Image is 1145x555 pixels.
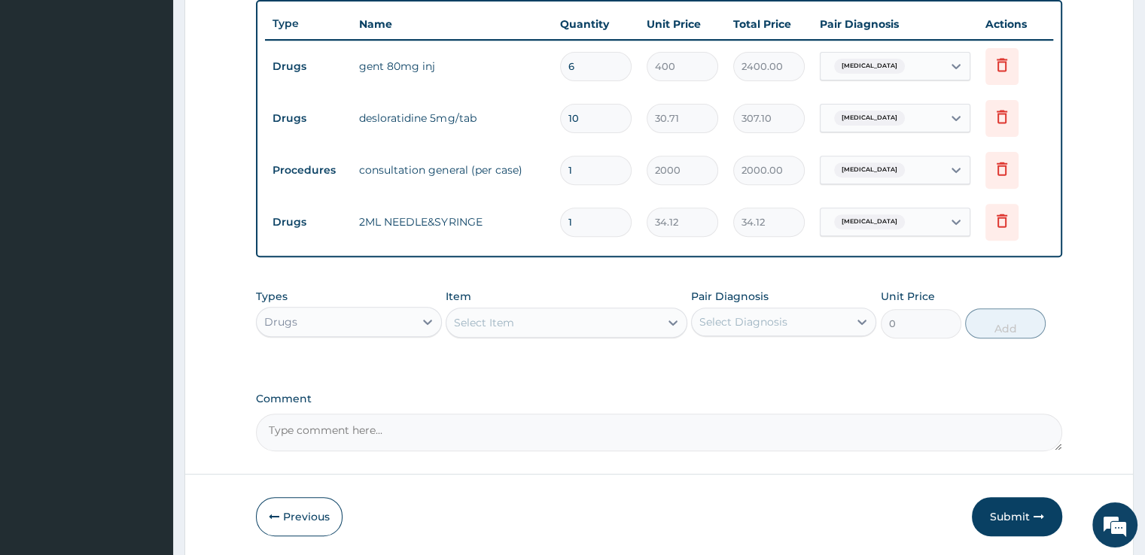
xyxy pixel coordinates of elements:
[352,51,552,81] td: gent 80mg inj
[87,176,208,328] span: We're online!
[812,9,978,39] th: Pair Diagnosis
[446,289,471,304] label: Item
[972,497,1062,536] button: Submit
[256,290,288,303] label: Types
[28,75,61,113] img: d_794563401_company_1708531726252_794563401
[352,155,552,185] td: consultation general (per case)
[352,207,552,237] td: 2ML NEEDLE&SYRINGE
[691,289,769,304] label: Pair Diagnosis
[264,314,297,329] div: Drugs
[834,111,905,126] span: [MEDICAL_DATA]
[699,314,787,329] div: Select Diagnosis
[352,103,552,133] td: desloratidine 5mg/tab
[965,308,1046,338] button: Add
[265,53,352,80] td: Drugs
[834,214,905,229] span: [MEDICAL_DATA]
[256,497,343,536] button: Previous
[78,84,253,104] div: Chat with us now
[265,208,352,236] td: Drugs
[881,289,935,304] label: Unit Price
[352,9,552,39] th: Name
[247,8,283,44] div: Minimize live chat window
[8,384,287,436] textarea: Type your message and hit 'Enter'
[265,105,352,132] td: Drugs
[265,156,352,184] td: Procedures
[639,9,726,39] th: Unit Price
[265,10,352,38] th: Type
[978,9,1053,39] th: Actions
[726,9,812,39] th: Total Price
[256,393,1061,405] label: Comment
[454,315,514,330] div: Select Item
[553,9,639,39] th: Quantity
[834,59,905,74] span: [MEDICAL_DATA]
[834,162,905,177] span: [MEDICAL_DATA]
